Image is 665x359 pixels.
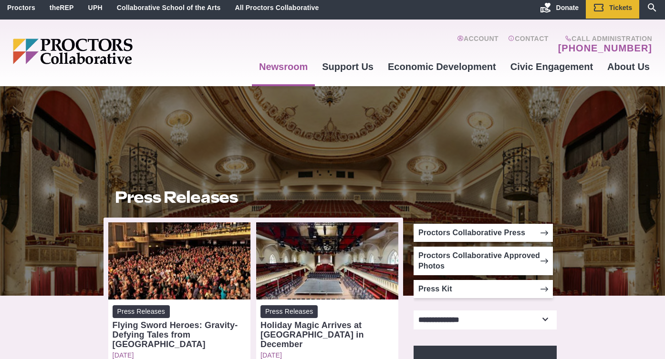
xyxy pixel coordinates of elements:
span: Press Releases [260,305,318,318]
a: Proctors Collaborative Approved Photos [414,247,553,275]
a: Account [457,35,499,54]
a: Press Releases Flying Sword Heroes: Gravity-Defying Tales from [GEOGRAPHIC_DATA] [113,305,246,349]
a: Proctors Collaborative Press [414,224,553,242]
a: Proctors [7,4,35,11]
a: About Us [600,54,657,80]
a: All Proctors Collaborative [235,4,319,11]
a: Press Releases Holiday Magic Arrives at [GEOGRAPHIC_DATA] in December [260,305,394,349]
div: Holiday Magic Arrives at [GEOGRAPHIC_DATA] in December [260,320,394,349]
span: Tickets [609,4,632,11]
a: Press Kit [414,280,553,298]
a: Economic Development [381,54,503,80]
a: theREP [50,4,74,11]
a: [PHONE_NUMBER] [558,42,652,54]
a: Contact [508,35,549,54]
a: Collaborative School of the Arts [117,4,221,11]
h1: Press Releases [115,188,392,206]
img: Proctors logo [13,39,206,64]
a: UPH [88,4,103,11]
a: Support Us [315,54,381,80]
span: Call Administration [555,35,652,42]
select: Select category [414,310,557,329]
div: Flying Sword Heroes: Gravity-Defying Tales from [GEOGRAPHIC_DATA] [113,320,246,349]
span: Press Releases [113,305,170,318]
a: Civic Engagement [503,54,600,80]
span: Donate [556,4,579,11]
a: Newsroom [252,54,315,80]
